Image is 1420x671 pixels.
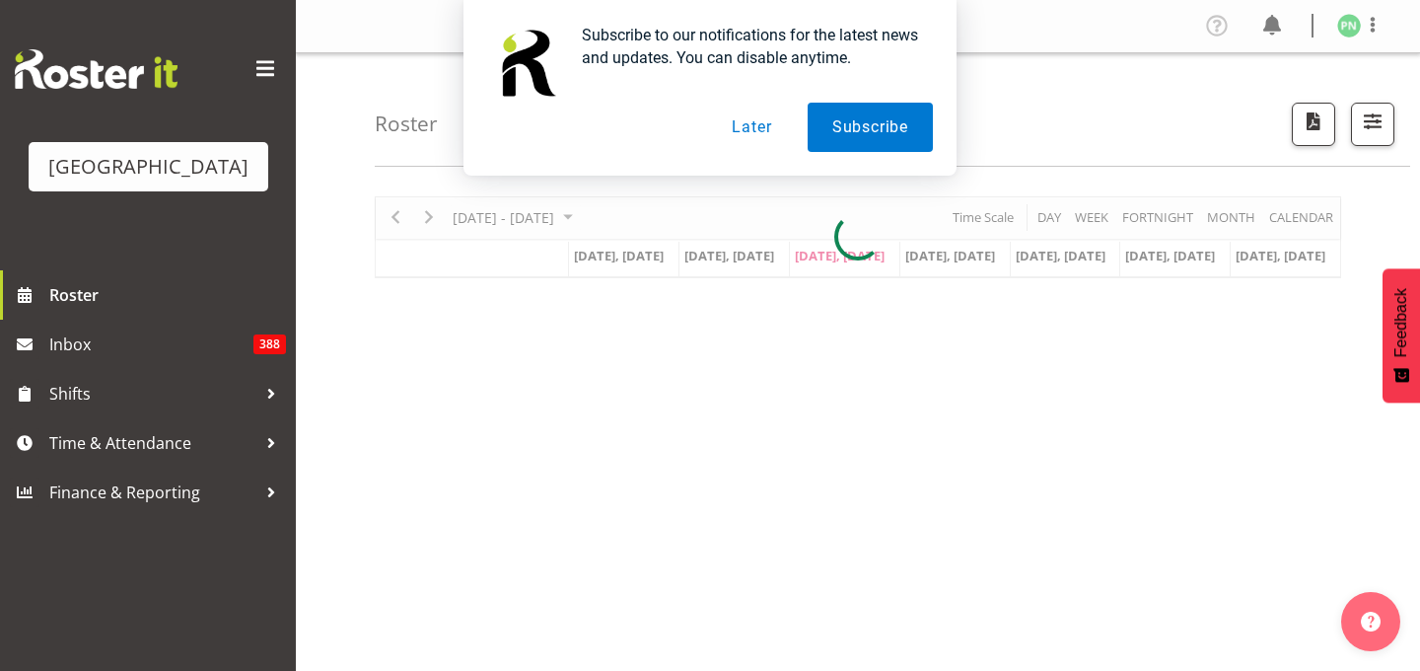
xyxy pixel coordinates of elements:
[49,280,286,310] span: Roster
[808,103,933,152] button: Subscribe
[49,379,256,409] span: Shifts
[487,24,566,103] img: notification icon
[49,478,256,507] span: Finance & Reporting
[566,24,933,69] div: Subscribe to our notifications for the latest news and updates. You can disable anytime.
[1392,288,1410,357] span: Feedback
[49,330,253,359] span: Inbox
[253,335,286,354] span: 388
[1361,612,1381,632] img: help-xxl-2.png
[49,428,256,458] span: Time & Attendance
[1383,268,1420,403] button: Feedback - Show survey
[707,103,796,152] button: Later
